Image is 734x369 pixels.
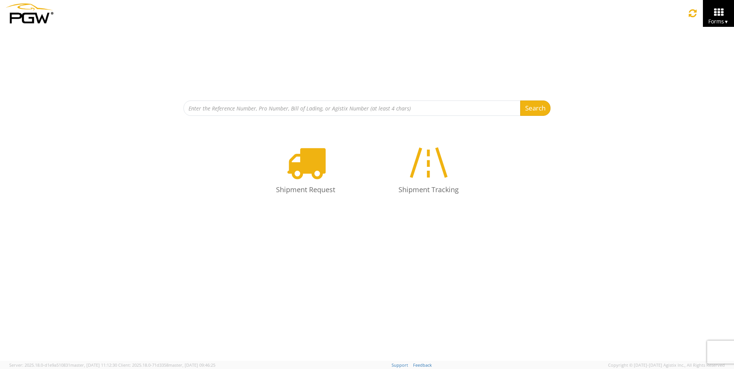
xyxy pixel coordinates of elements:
[371,135,486,205] a: Shipment Tracking
[248,135,363,205] a: Shipment Request
[9,362,117,368] span: Server: 2025.18.0-d1e9a510831
[6,3,53,23] img: pgw-form-logo-1aaa8060b1cc70fad034.png
[70,362,117,368] span: master, [DATE] 11:12:30
[724,18,729,25] span: ▼
[413,362,432,368] a: Feedback
[608,362,725,368] span: Copyright © [DATE]-[DATE] Agistix Inc., All Rights Reserved
[379,186,478,194] h4: Shipment Tracking
[392,362,408,368] a: Support
[256,186,355,194] h4: Shipment Request
[708,18,729,25] span: Forms
[169,362,215,368] span: master, [DATE] 09:46:25
[183,100,521,116] input: Enter the Reference Number, Pro Number, Bill of Lading, or Agistix Number (at least 4 chars)
[520,100,550,116] button: Search
[118,362,215,368] span: Client: 2025.18.0-71d3358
